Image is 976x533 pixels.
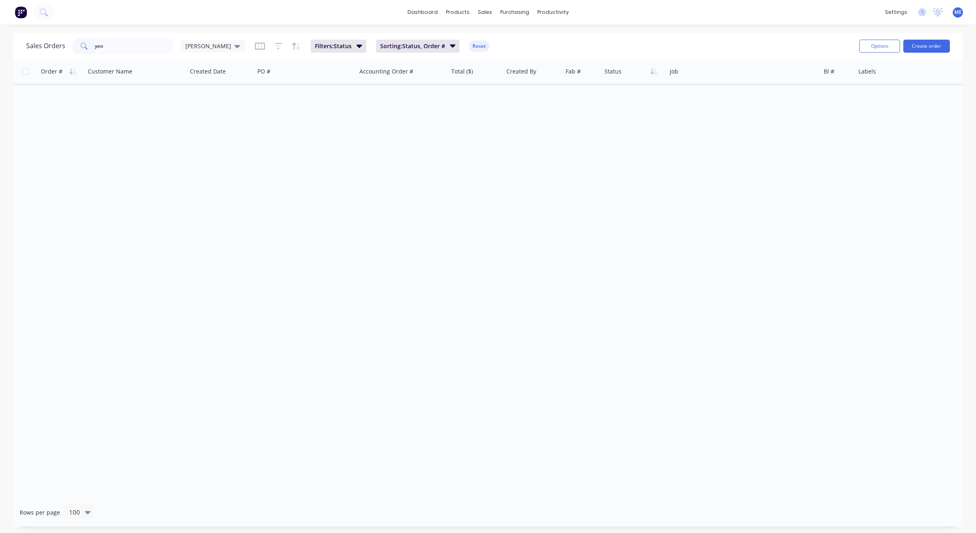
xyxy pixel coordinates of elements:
[442,6,474,18] div: products
[88,67,132,76] div: Customer Name
[185,42,231,50] span: [PERSON_NAME]
[604,67,622,76] div: Status
[533,6,573,18] div: productivity
[41,67,62,76] div: Order #
[15,6,27,18] img: Factory
[26,42,65,50] h1: Sales Orders
[859,40,900,53] button: Options
[403,6,442,18] a: dashboard
[451,67,473,76] div: Total ($)
[359,67,413,76] div: Accounting Order #
[566,67,581,76] div: Fab #
[903,40,950,53] button: Create order
[670,67,678,76] div: Job
[311,40,366,53] button: Filters:Status
[20,508,60,517] span: Rows per page
[858,67,876,76] div: Labels
[954,9,962,16] span: ME
[315,42,352,50] span: Filters: Status
[474,6,496,18] div: sales
[506,67,536,76] div: Created By
[380,42,445,50] span: Sorting: Status, Order #
[469,40,489,52] button: Reset
[190,67,226,76] div: Created Date
[881,6,911,18] div: settings
[824,67,834,76] div: Bl #
[95,38,174,54] input: Search...
[496,6,533,18] div: purchasing
[257,67,270,76] div: PO #
[376,40,460,53] button: Sorting:Status, Order #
